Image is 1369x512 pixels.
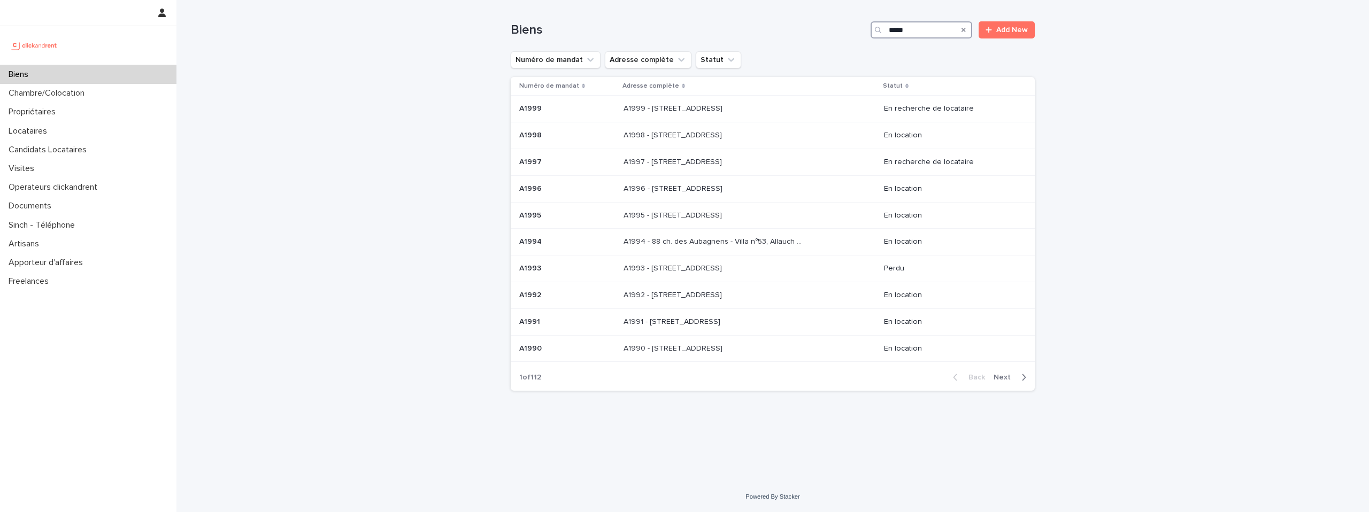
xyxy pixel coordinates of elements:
p: Numéro de mandat [519,80,579,92]
tr: A1995A1995 A1995 - [STREET_ADDRESS]A1995 - [STREET_ADDRESS] En location [511,202,1035,229]
a: Add New [979,21,1035,38]
p: En location [884,237,1018,246]
p: Propriétaires [4,107,64,117]
tr: A1996A1996 A1996 - [STREET_ADDRESS]A1996 - [STREET_ADDRESS] En location [511,175,1035,202]
tr: A1991A1991 A1991 - [STREET_ADDRESS]A1991 - [STREET_ADDRESS] En location [511,308,1035,335]
span: Next [994,374,1017,381]
p: Apporteur d'affaires [4,258,91,268]
p: Artisans [4,239,48,249]
p: Statut [883,80,903,92]
p: A1997 - [STREET_ADDRESS] [624,156,724,167]
p: En location [884,344,1018,353]
button: Next [989,373,1035,382]
p: A1994 - 88 ch. des Aubagnens - Villa n°53, Allauch 13190 [624,235,804,246]
p: En recherche de locataire [884,158,1018,167]
p: A1991 - 43 Grande Rue du Petit Saint Jean, Amiens 80000 [624,315,722,327]
p: En location [884,131,1018,140]
input: Search [871,21,972,38]
p: Visites [4,164,43,174]
p: A1999 [519,102,544,113]
button: Statut [696,51,741,68]
p: Biens [4,69,37,80]
p: Freelances [4,276,57,286]
p: A1992 - 24 Avenue du Ponant, Villeneuve-la-Garenne 92390 [624,289,724,300]
p: A1991 [519,315,542,327]
a: Powered By Stacker [745,493,799,500]
p: Perdu [884,264,1018,273]
p: Locataires [4,126,56,136]
h1: Biens [511,22,866,38]
p: A1992 [519,289,543,300]
p: A1998 - [STREET_ADDRESS] [624,129,724,140]
p: 1 of 112 [511,364,550,391]
button: Adresse complète [605,51,691,68]
tr: A1997A1997 A1997 - [STREET_ADDRESS]A1997 - [STREET_ADDRESS] En recherche de locataire [511,149,1035,175]
button: Numéro de mandat [511,51,601,68]
p: A1990 - [STREET_ADDRESS] [624,342,725,353]
p: Documents [4,201,60,211]
span: Add New [996,26,1028,34]
p: Operateurs clickandrent [4,182,106,192]
p: A1999 - 12 Place Du Parc Aux Charrettes , Pontoise 95300 [624,102,725,113]
span: Back [962,374,985,381]
p: A1990 [519,342,544,353]
tr: A1998A1998 A1998 - [STREET_ADDRESS]A1998 - [STREET_ADDRESS] En location [511,122,1035,149]
p: A1993 - 382 avenue d’Argenteuil, Asnières-sur-Seine 92600 [624,262,724,273]
tr: A1999A1999 A1999 - [STREET_ADDRESS]A1999 - [STREET_ADDRESS] En recherche de locataire [511,96,1035,122]
p: Sinch - Téléphone [4,220,83,230]
button: Back [944,373,989,382]
tr: A1994A1994 A1994 - 88 ch. des Aubagnens - Villa n°53, Allauch 13190A1994 - 88 ch. des Aubagnens -... [511,229,1035,255]
p: A1993 [519,262,543,273]
p: En location [884,317,1018,327]
tr: A1993A1993 A1993 - [STREET_ADDRESS]A1993 - [STREET_ADDRESS] Perdu [511,255,1035,282]
p: En location [884,184,1018,193]
p: A1995 - [STREET_ADDRESS] [624,209,724,220]
p: Candidats Locataires [4,145,95,155]
p: A1996 [519,182,544,193]
p: A1995 [519,209,543,220]
p: En location [884,291,1018,300]
tr: A1990A1990 A1990 - [STREET_ADDRESS]A1990 - [STREET_ADDRESS] En location [511,335,1035,362]
p: Adresse complète [622,80,679,92]
p: A1994 [519,235,544,246]
tr: A1992A1992 A1992 - [STREET_ADDRESS]A1992 - [STREET_ADDRESS] En location [511,282,1035,308]
img: UCB0brd3T0yccxBKYDjQ [9,35,60,56]
p: En location [884,211,1018,220]
p: A1997 [519,156,544,167]
p: A1998 [519,129,544,140]
p: En recherche de locataire [884,104,1018,113]
p: A1996 - [STREET_ADDRESS] [624,182,725,193]
p: Chambre/Colocation [4,88,93,98]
